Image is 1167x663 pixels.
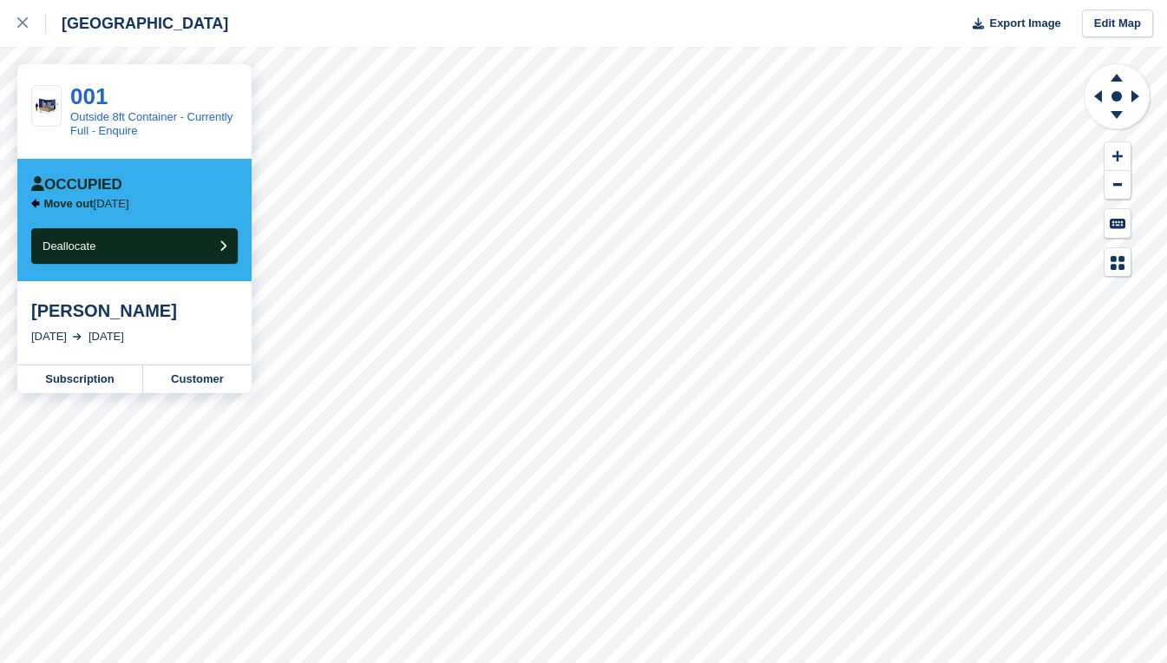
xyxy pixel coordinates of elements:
div: [DATE] [89,328,124,345]
button: Deallocate [31,228,238,264]
p: [DATE] [44,197,129,211]
button: Zoom In [1105,142,1131,171]
a: 001 [70,83,108,109]
a: Customer [143,365,252,393]
a: Subscription [17,365,143,393]
div: [PERSON_NAME] [31,300,238,321]
button: Zoom Out [1105,171,1131,200]
button: Export Image [962,10,1061,38]
a: Edit Map [1082,10,1153,38]
button: Map Legend [1105,248,1131,277]
img: arrow-right-light-icn-cde0832a797a2874e46488d9cf13f60e5c3a73dbe684e267c42b8395dfbc2abf.svg [73,333,82,340]
img: arrow-left-icn-90495f2de72eb5bd0bd1c3c35deca35cc13f817d75bef06ecd7c0b315636ce7e.svg [31,199,40,208]
button: Keyboard Shortcuts [1105,209,1131,238]
div: [DATE] [31,328,67,345]
span: Deallocate [43,240,95,253]
span: Export Image [989,15,1060,32]
img: 8ft%20Container%20.jpg [32,95,61,117]
div: [GEOGRAPHIC_DATA] [46,13,228,34]
span: Move out [44,197,94,210]
div: Occupied [31,176,122,194]
a: Outside 8ft Container - Currently Full - Enquire [70,110,233,137]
